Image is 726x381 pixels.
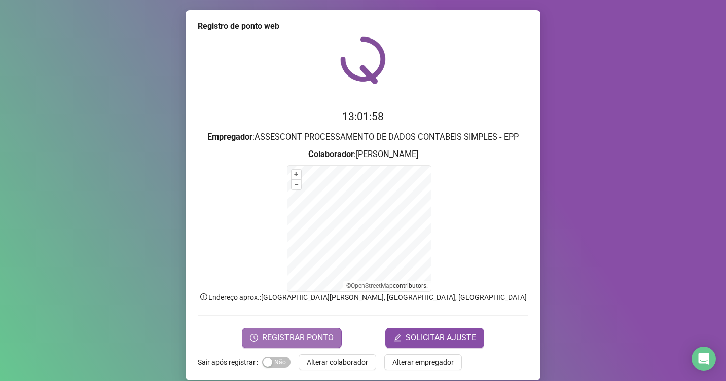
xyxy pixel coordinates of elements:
h3: : ASSESCONT PROCESSAMENTO DE DADOS CONTABEIS SIMPLES - EPP [198,131,528,144]
div: Registro de ponto web [198,20,528,32]
a: OpenStreetMap [351,282,393,289]
label: Sair após registrar [198,354,262,370]
img: QRPoint [340,36,386,84]
strong: Colaborador [308,149,354,159]
div: Open Intercom Messenger [692,347,716,371]
h3: : [PERSON_NAME] [198,148,528,161]
button: – [292,180,301,189]
p: Endereço aprox. : [GEOGRAPHIC_DATA][PERSON_NAME], [GEOGRAPHIC_DATA], [GEOGRAPHIC_DATA] [198,292,528,303]
button: Alterar empregador [384,354,462,370]
li: © contributors. [346,282,428,289]
span: Alterar colaborador [307,357,368,368]
button: editSOLICITAR AJUSTE [385,328,484,348]
button: + [292,170,301,179]
strong: Empregador [207,132,252,142]
time: 13:01:58 [342,110,384,123]
span: info-circle [199,292,208,301]
span: SOLICITAR AJUSTE [406,332,476,344]
span: clock-circle [250,334,258,342]
span: Alterar empregador [392,357,454,368]
span: edit [393,334,402,342]
button: Alterar colaborador [299,354,376,370]
button: REGISTRAR PONTO [242,328,342,348]
span: REGISTRAR PONTO [262,332,334,344]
